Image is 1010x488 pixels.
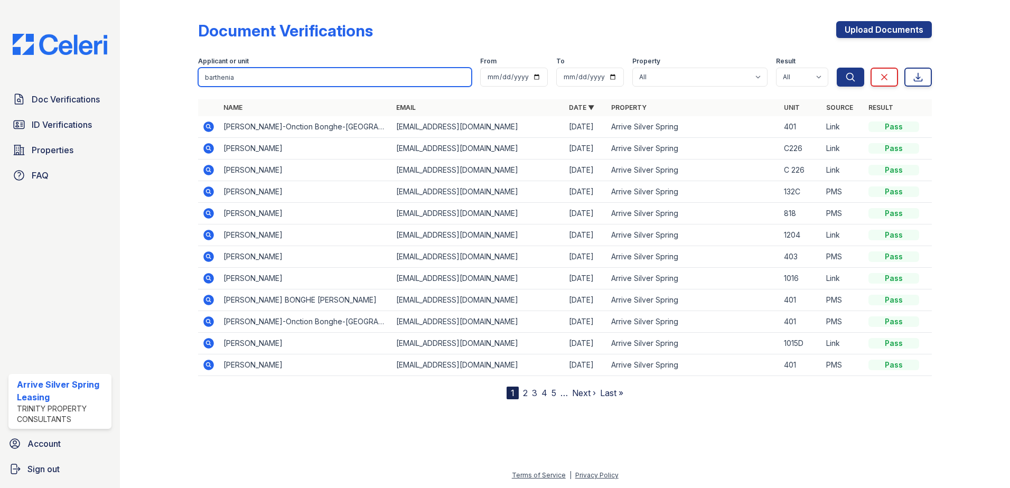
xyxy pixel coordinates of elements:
[607,268,780,289] td: Arrive Silver Spring
[826,104,853,111] a: Source
[565,333,607,354] td: [DATE]
[223,104,242,111] a: Name
[780,333,822,354] td: 1015D
[565,203,607,224] td: [DATE]
[868,230,919,240] div: Pass
[780,159,822,181] td: C 226
[868,165,919,175] div: Pass
[822,138,864,159] td: Link
[607,224,780,246] td: Arrive Silver Spring
[607,333,780,354] td: Arrive Silver Spring
[822,268,864,289] td: Link
[392,159,565,181] td: [EMAIL_ADDRESS][DOMAIN_NAME]
[784,104,800,111] a: Unit
[219,159,392,181] td: [PERSON_NAME]
[868,251,919,262] div: Pass
[392,181,565,203] td: [EMAIL_ADDRESS][DOMAIN_NAME]
[392,224,565,246] td: [EMAIL_ADDRESS][DOMAIN_NAME]
[392,138,565,159] td: [EMAIL_ADDRESS][DOMAIN_NAME]
[8,89,111,110] a: Doc Verifications
[822,181,864,203] td: PMS
[565,181,607,203] td: [DATE]
[868,121,919,132] div: Pass
[219,138,392,159] td: [PERSON_NAME]
[822,159,864,181] td: Link
[868,338,919,349] div: Pass
[600,388,623,398] a: Last »
[17,378,107,403] div: Arrive Silver Spring Leasing
[32,144,73,156] span: Properties
[607,289,780,311] td: Arrive Silver Spring
[4,433,116,454] a: Account
[780,268,822,289] td: 1016
[4,34,116,55] img: CE_Logo_Blue-a8612792a0a2168367f1c8372b55b34899dd931a85d93a1a3d3e32e68fde9ad4.png
[219,354,392,376] td: [PERSON_NAME]
[392,116,565,138] td: [EMAIL_ADDRESS][DOMAIN_NAME]
[569,471,572,479] div: |
[392,246,565,268] td: [EMAIL_ADDRESS][DOMAIN_NAME]
[822,203,864,224] td: PMS
[565,268,607,289] td: [DATE]
[523,388,528,398] a: 2
[868,208,919,219] div: Pass
[780,116,822,138] td: 401
[607,181,780,203] td: Arrive Silver Spring
[4,458,116,480] a: Sign out
[565,246,607,268] td: [DATE]
[17,403,107,425] div: Trinity Property Consultants
[219,268,392,289] td: [PERSON_NAME]
[219,246,392,268] td: [PERSON_NAME]
[868,360,919,370] div: Pass
[572,388,596,398] a: Next ›
[780,224,822,246] td: 1204
[32,118,92,131] span: ID Verifications
[822,246,864,268] td: PMS
[607,311,780,333] td: Arrive Silver Spring
[198,57,249,65] label: Applicant or unit
[392,333,565,354] td: [EMAIL_ADDRESS][DOMAIN_NAME]
[780,138,822,159] td: C226
[822,224,864,246] td: Link
[565,138,607,159] td: [DATE]
[868,295,919,305] div: Pass
[219,116,392,138] td: [PERSON_NAME]-Onction Bonghe-[GEOGRAPHIC_DATA]
[219,289,392,311] td: [PERSON_NAME] BONGHE [PERSON_NAME]
[219,224,392,246] td: [PERSON_NAME]
[392,268,565,289] td: [EMAIL_ADDRESS][DOMAIN_NAME]
[219,311,392,333] td: [PERSON_NAME]-Onction Bonghe-[GEOGRAPHIC_DATA]
[507,387,519,399] div: 1
[780,311,822,333] td: 401
[219,203,392,224] td: [PERSON_NAME]
[219,181,392,203] td: [PERSON_NAME]
[776,57,796,65] label: Result
[822,116,864,138] td: Link
[556,57,565,65] label: To
[565,289,607,311] td: [DATE]
[8,165,111,186] a: FAQ
[512,471,566,479] a: Terms of Service
[836,21,932,38] a: Upload Documents
[392,354,565,376] td: [EMAIL_ADDRESS][DOMAIN_NAME]
[198,68,472,87] input: Search by name, email, or unit number
[607,159,780,181] td: Arrive Silver Spring
[868,104,893,111] a: Result
[396,104,416,111] a: Email
[780,181,822,203] td: 132C
[822,333,864,354] td: Link
[551,388,556,398] a: 5
[8,114,111,135] a: ID Verifications
[565,224,607,246] td: [DATE]
[822,354,864,376] td: PMS
[541,388,547,398] a: 4
[392,203,565,224] td: [EMAIL_ADDRESS][DOMAIN_NAME]
[607,354,780,376] td: Arrive Silver Spring
[607,138,780,159] td: Arrive Silver Spring
[532,388,537,398] a: 3
[780,203,822,224] td: 818
[392,311,565,333] td: [EMAIL_ADDRESS][DOMAIN_NAME]
[27,437,61,450] span: Account
[780,246,822,268] td: 403
[565,159,607,181] td: [DATE]
[822,289,864,311] td: PMS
